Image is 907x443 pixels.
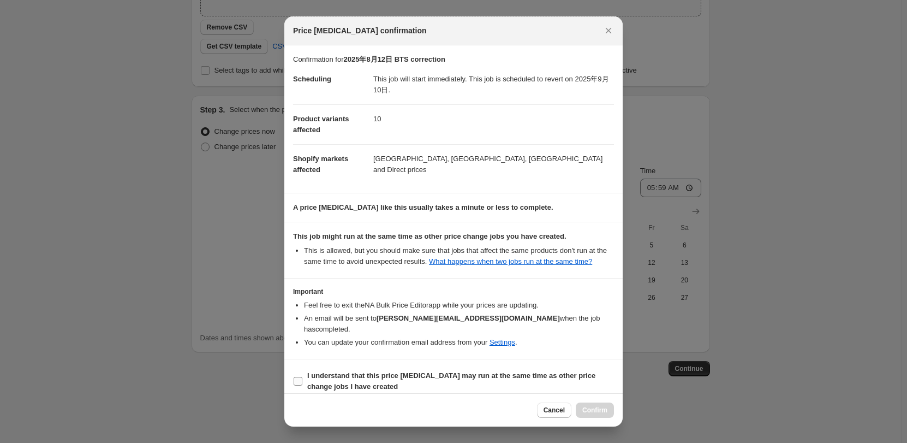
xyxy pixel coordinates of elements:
[490,338,515,346] a: Settings
[293,232,566,240] b: This job might run at the same time as other price change jobs you have created.
[304,245,614,267] li: This is allowed, but you should make sure that jobs that affect the same products don ' t run at ...
[293,155,348,174] span: Shopify markets affected
[544,406,565,415] span: Cancel
[293,25,427,36] span: Price [MEDICAL_DATA] confirmation
[537,403,571,418] button: Cancel
[373,65,614,104] dd: This job will start immediately. This job is scheduled to revert on 2025年9月10日.
[307,371,595,391] b: I understand that this price [MEDICAL_DATA] may run at the same time as other price change jobs I...
[429,257,592,265] a: What happens when two jobs run at the same time?
[293,287,614,296] h3: Important
[293,115,349,134] span: Product variants affected
[343,55,445,63] b: 2025年8月12日 BTS correction
[601,23,616,38] button: Close
[293,75,331,83] span: Scheduling
[293,54,614,65] p: Confirmation for
[304,337,614,348] li: You can update your confirmation email address from your .
[373,104,614,133] dd: 10
[377,314,560,322] b: [PERSON_NAME][EMAIL_ADDRESS][DOMAIN_NAME]
[304,313,614,335] li: An email will be sent to when the job has completed .
[293,203,553,211] b: A price [MEDICAL_DATA] like this usually takes a minute or less to complete.
[304,300,614,311] li: Feel free to exit the NA Bulk Price Editor app while your prices are updating.
[373,144,614,184] dd: [GEOGRAPHIC_DATA], [GEOGRAPHIC_DATA], [GEOGRAPHIC_DATA] and Direct prices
